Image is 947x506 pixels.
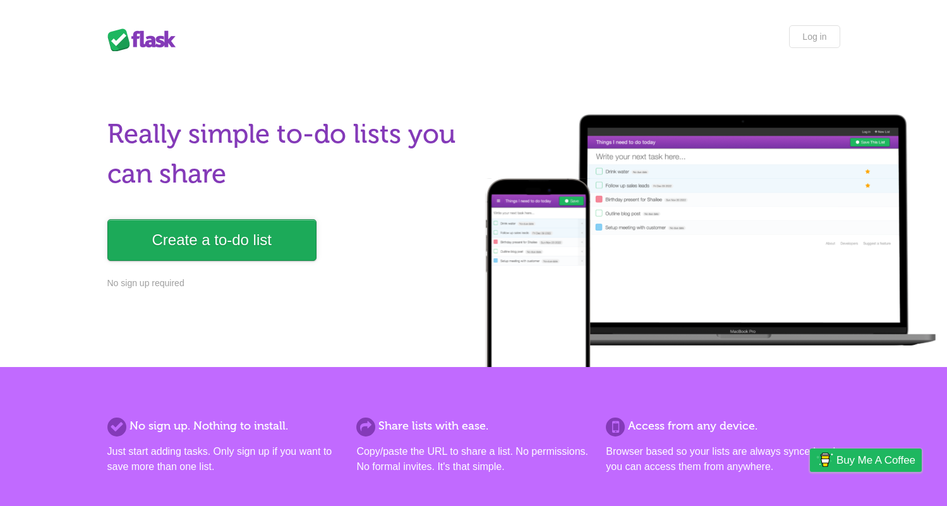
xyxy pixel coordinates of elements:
img: Buy me a coffee [816,449,833,471]
p: Just start adding tasks. Only sign up if you want to save more than one list. [107,444,341,474]
p: No sign up required [107,277,466,290]
a: Log in [789,25,840,48]
a: Buy me a coffee [810,449,922,472]
h1: Really simple to-do lists you can share [107,114,466,194]
h2: Access from any device. [606,418,840,435]
h2: Share lists with ease. [356,418,590,435]
div: Flask Lists [107,28,183,51]
a: Create a to-do list [107,219,317,261]
p: Copy/paste the URL to share a list. No permissions. No formal invites. It's that simple. [356,444,590,474]
h2: No sign up. Nothing to install. [107,418,341,435]
span: Buy me a coffee [836,449,915,471]
p: Browser based so your lists are always synced and you can access them from anywhere. [606,444,840,474]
